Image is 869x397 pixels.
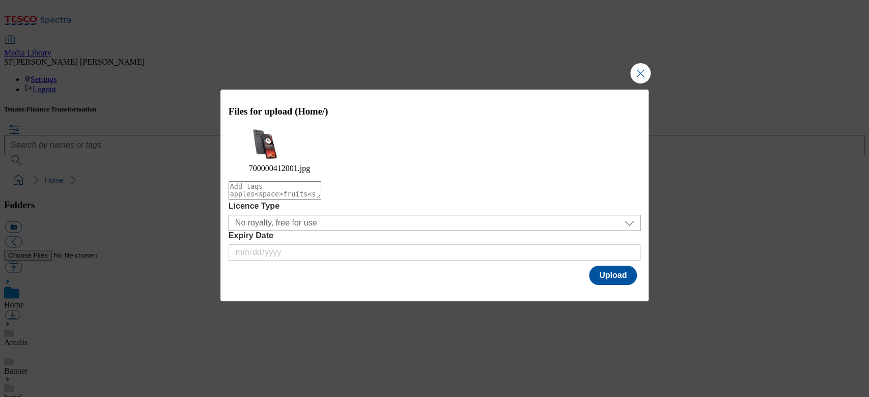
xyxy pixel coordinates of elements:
[589,266,637,285] button: Upload
[630,63,651,83] button: Close Modal
[249,127,279,162] img: preview
[229,231,641,240] label: Expiry Date
[249,164,621,173] figcaption: 700000412001.jpg
[220,90,649,301] div: Modal
[229,202,641,211] label: Licence Type
[229,106,641,117] h3: Files for upload (Home/)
